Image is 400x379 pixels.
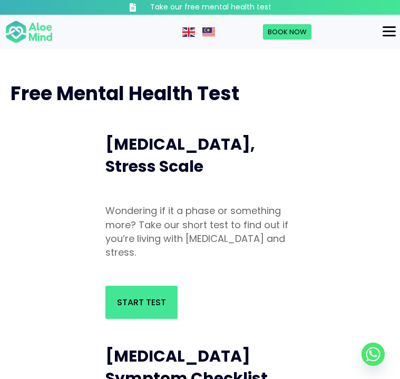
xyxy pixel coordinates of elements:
[263,24,311,40] a: Book Now
[202,27,215,37] img: ms
[117,296,166,308] span: Start Test
[105,204,295,259] p: Wondering if it a phase or something more? Take our short test to find out if you’re living with ...
[378,23,400,41] button: Menu
[105,133,255,178] span: [MEDICAL_DATA], Stress Scale
[268,27,307,37] span: Book Now
[105,286,178,319] a: Start Test
[5,20,53,44] img: Aloe mind Logo
[150,2,271,13] h3: Take our free mental health test
[362,343,385,366] a: Whatsapp
[202,26,216,37] a: Malay
[182,27,195,37] img: en
[11,80,239,107] span: Free Mental Health Test
[105,2,295,13] a: Take our free mental health test
[182,26,196,37] a: English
